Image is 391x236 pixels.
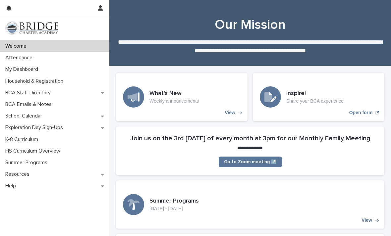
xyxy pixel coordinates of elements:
p: BCA Staff Directory [3,90,56,96]
a: View [116,180,384,229]
a: View [116,73,248,121]
h3: Inspire! [286,90,344,97]
p: View [225,110,235,116]
p: School Calendar [3,113,47,119]
p: Household & Registration [3,78,69,84]
h3: Summer Programs [149,198,199,205]
p: Open form [349,110,373,116]
p: Summer Programs [3,160,53,166]
p: BCA Emails & Notes [3,101,57,108]
p: Resources [3,171,35,177]
h3: What's New [149,90,199,97]
img: V1C1m3IdTEidaUdm9Hs0 [5,22,58,35]
h2: Join us on the 3rd [DATE] of every month at 3pm for our Monthly Family Meeting [130,134,370,142]
span: Go to Zoom meeting ↗️ [224,160,277,164]
p: Welcome [3,43,32,49]
a: Go to Zoom meeting ↗️ [219,157,282,167]
p: Weekly announcements [149,98,199,104]
p: HS Curriculum Overview [3,148,66,154]
p: [DATE] - [DATE] [149,206,199,212]
a: Open form [253,73,384,121]
p: Attendance [3,55,38,61]
p: Help [3,183,21,189]
p: View [362,217,372,223]
p: Share your BCA experience [286,98,344,104]
p: Exploration Day Sign-Ups [3,124,68,131]
p: K-8 Curriculum [3,136,43,143]
h1: Our Mission [116,17,384,33]
p: My Dashboard [3,66,43,72]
